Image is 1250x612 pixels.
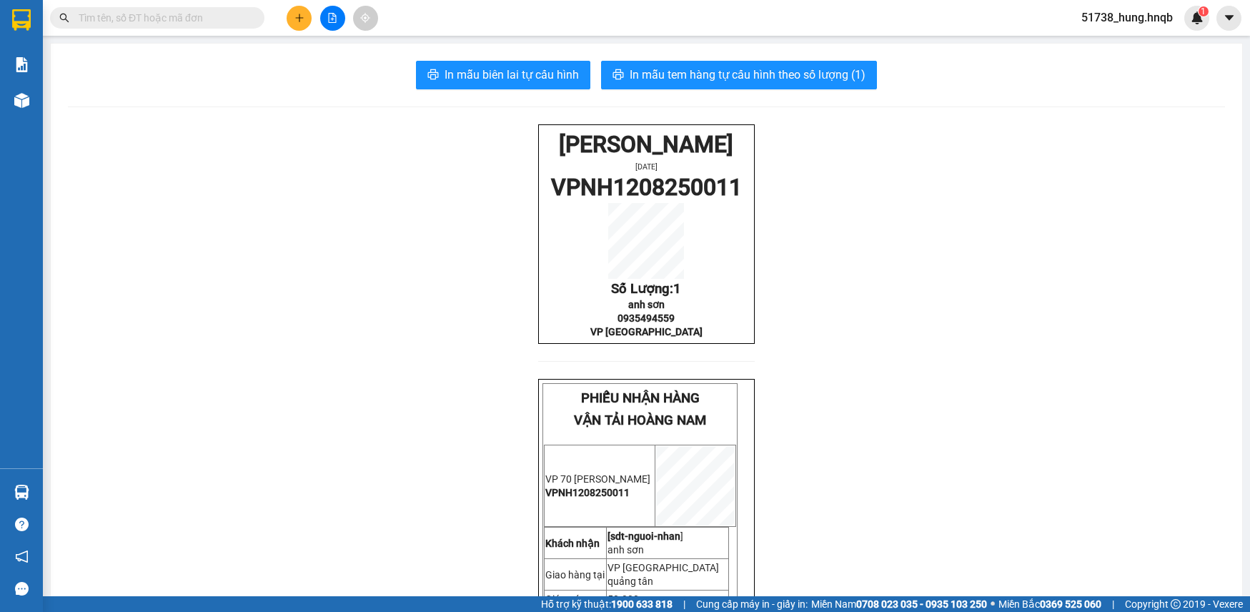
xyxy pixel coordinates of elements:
[1191,11,1204,24] img: icon-new-feature
[673,281,681,297] span: 1
[998,596,1101,612] span: Miền Bắc
[545,559,607,591] td: Giao hàng tại
[630,66,865,84] span: In mẫu tem hàng tự cấu hình theo số lượng (1)
[12,9,31,31] img: logo-vxr
[1201,6,1206,16] span: 1
[353,6,378,31] button: aim
[545,538,600,549] strong: Khách nhận
[59,13,69,23] span: search
[811,596,987,612] span: Miền Nam
[581,390,700,406] span: PHIẾU NHẬN HÀNG
[607,530,683,542] span: ]
[551,174,742,201] span: VPNH1208250011
[545,473,650,485] span: VP 70 [PERSON_NAME]
[1112,596,1114,612] span: |
[1199,6,1209,16] sup: 1
[612,69,624,82] span: printer
[545,487,630,498] span: VPNH1208250011
[545,591,607,608] td: Giá cước
[856,598,987,610] strong: 0708 023 035 - 0935 103 250
[628,299,665,310] span: anh sơn
[14,57,29,72] img: solution-icon
[416,61,590,89] button: printerIn mẫu biên lai tự cấu hình
[617,312,675,324] span: 0935494559
[445,66,579,84] span: In mẫu biên lai tự cấu hình
[601,61,877,89] button: printerIn mẫu tem hàng tự cấu hình theo số lượng (1)
[320,6,345,31] button: file-add
[287,6,312,31] button: plus
[607,593,639,605] span: 50.000
[15,550,29,563] span: notification
[611,598,673,610] strong: 1900 633 818
[14,93,29,108] img: warehouse-icon
[607,544,644,556] span: anh sơn
[696,596,808,612] span: Cung cấp máy in - giấy in:
[590,326,703,337] span: VP [GEOGRAPHIC_DATA]
[294,13,304,23] span: plus
[327,13,337,23] span: file-add
[1171,599,1181,609] span: copyright
[15,582,29,596] span: message
[541,596,673,612] span: Hỗ trợ kỹ thuật:
[607,530,680,542] strong: [sdt-nguoi-nhan
[559,131,733,158] span: [PERSON_NAME]
[607,576,653,587] span: quảng tân
[1223,11,1236,24] span: caret-down
[611,281,681,297] span: Số Lượng:
[14,485,29,500] img: warehouse-icon
[1216,6,1241,31] button: caret-down
[1070,9,1184,26] span: 51738_hung.hnqb
[1040,598,1101,610] strong: 0369 525 060
[574,413,706,428] span: VẬN TẢI HOÀNG NAM
[607,562,719,573] span: VP [GEOGRAPHIC_DATA]
[991,601,995,607] span: ⚪️
[360,13,370,23] span: aim
[427,69,439,82] span: printer
[683,596,685,612] span: |
[635,162,658,172] span: [DATE]
[79,10,247,26] input: Tìm tên, số ĐT hoặc mã đơn
[15,518,29,531] span: question-circle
